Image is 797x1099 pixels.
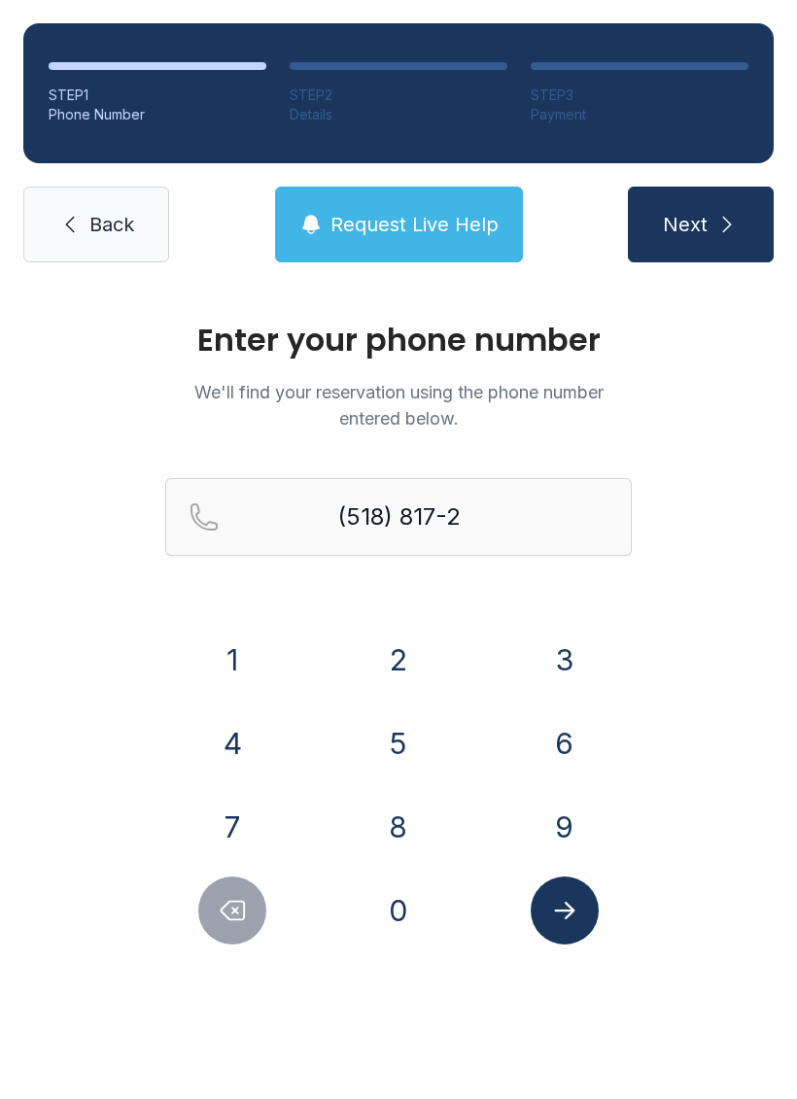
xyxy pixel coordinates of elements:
button: 2 [364,626,433,694]
div: STEP 3 [531,86,748,105]
div: Payment [531,105,748,124]
h1: Enter your phone number [165,325,632,356]
p: We'll find your reservation using the phone number entered below. [165,379,632,431]
div: Phone Number [49,105,266,124]
button: 7 [198,793,266,861]
button: 4 [198,709,266,777]
div: Details [290,105,507,124]
button: 5 [364,709,433,777]
button: 9 [531,793,599,861]
button: 8 [364,793,433,861]
button: Delete number [198,876,266,944]
button: 1 [198,626,266,694]
span: Back [89,211,134,238]
div: STEP 2 [290,86,507,105]
div: STEP 1 [49,86,266,105]
button: Submit lookup form [531,876,599,944]
button: 6 [531,709,599,777]
button: 3 [531,626,599,694]
span: Request Live Help [330,211,499,238]
input: Reservation phone number [165,478,632,556]
button: 0 [364,876,433,944]
span: Next [663,211,708,238]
